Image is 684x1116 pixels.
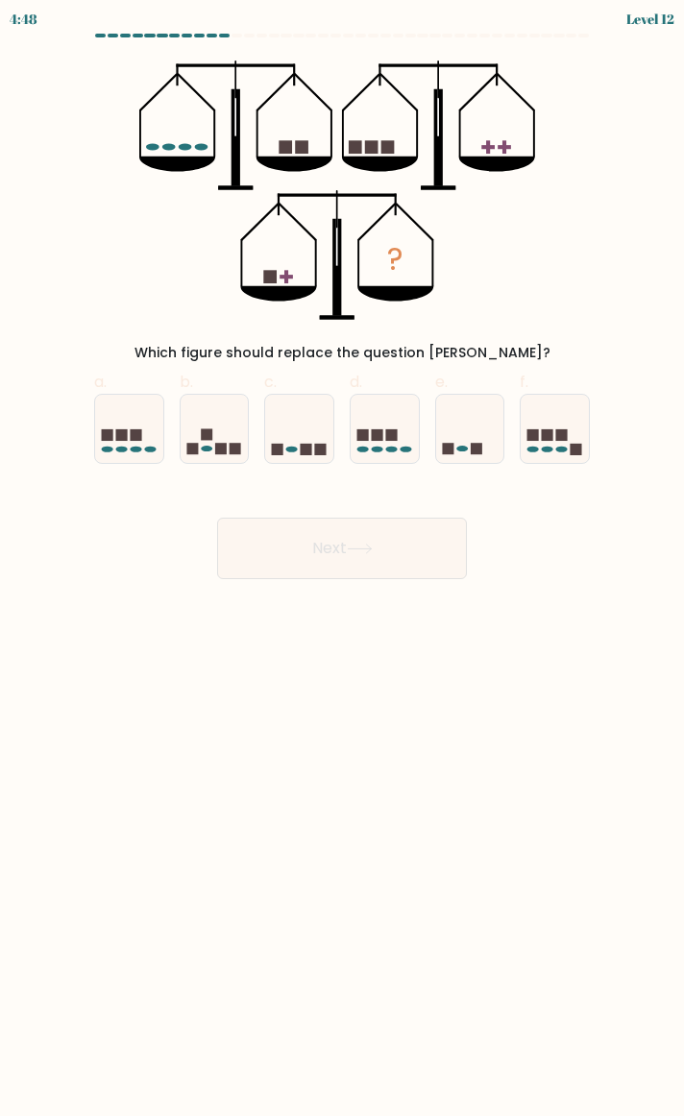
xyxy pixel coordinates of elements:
[387,238,403,280] tspan: ?
[264,371,277,393] span: c.
[350,371,362,393] span: d.
[10,9,37,29] div: 4:48
[626,9,674,29] div: Level 12
[180,371,193,393] span: b.
[435,371,448,393] span: e.
[217,518,467,579] button: Next
[90,343,594,363] div: Which figure should replace the question [PERSON_NAME]?
[94,371,107,393] span: a.
[520,371,528,393] span: f.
